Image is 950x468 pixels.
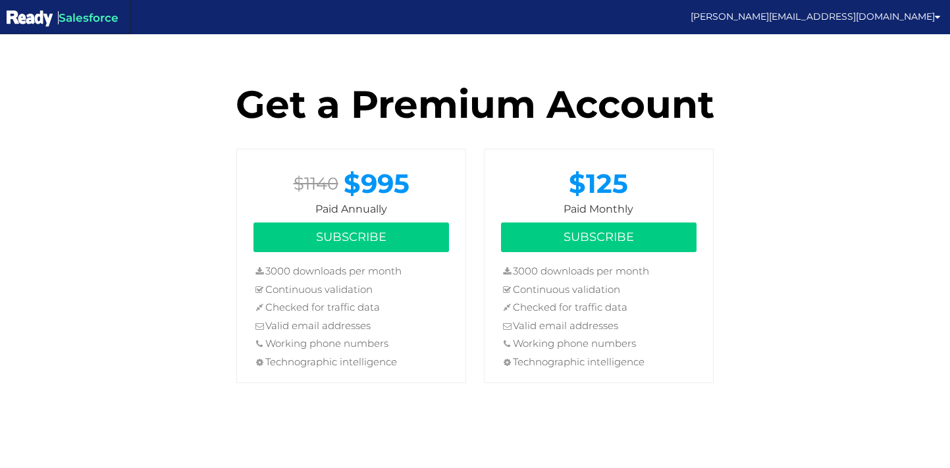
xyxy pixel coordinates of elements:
li: Continuous validation [501,282,697,300]
span: Salesforce [58,11,119,24]
li: Valid email addresses [253,319,449,336]
li: Checked for traffic data [253,300,449,318]
li: Technographic intelligence [253,355,449,373]
a: [PERSON_NAME][EMAIL_ADDRESS][DOMAIN_NAME] [691,7,940,26]
li: 3000 downloads per month [253,264,449,282]
li: Working phone numbers [253,336,449,354]
div: $995 [344,159,409,202]
li: Continuous validation [253,282,449,300]
div: $125 [501,159,697,202]
h1: Get a Premium Account [100,84,851,126]
li: Valid email addresses [501,319,697,336]
div: $1140 [294,172,338,196]
li: 3000 downloads per month [501,264,697,282]
button: Subscribe [253,222,449,253]
img: Salesforce Ready [7,9,53,29]
span: Paid Monthly [501,202,697,217]
li: Technographic intelligence [501,355,697,373]
span: Paid Annually [253,202,449,217]
li: Checked for traffic data [501,300,697,318]
li: Working phone numbers [501,336,697,354]
button: Subscribe [501,222,697,253]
